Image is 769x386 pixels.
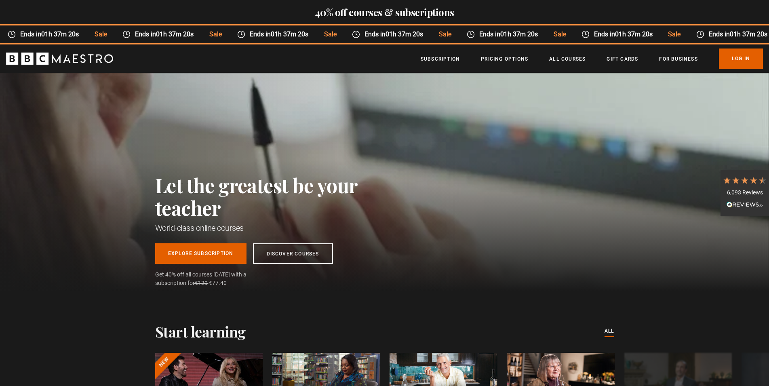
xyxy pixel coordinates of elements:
time: 01h 37m 20s [156,30,194,38]
span: €129 [195,280,208,286]
span: Sale [431,30,459,39]
span: Ends in [360,30,430,39]
span: Sale [201,30,229,39]
a: For business [659,55,697,63]
time: 01h 37m 20s [500,30,538,38]
span: Sale [86,30,114,39]
a: All [605,327,614,336]
h2: Start learning [155,323,246,340]
span: Ends in [131,30,201,39]
a: Pricing Options [481,55,528,63]
a: Gift Cards [607,55,638,63]
h2: Let the greatest be your teacher [155,174,394,219]
h1: World-class online courses [155,222,394,234]
span: Sale [546,30,573,39]
a: Explore Subscription [155,243,247,264]
a: All Courses [549,55,586,63]
time: 01h 37m 20s [271,30,308,38]
div: 4.7 Stars [723,176,767,185]
span: €77.40 [209,280,227,286]
svg: BBC Maestro [6,53,113,65]
span: Sale [660,30,688,39]
a: Subscription [421,55,460,63]
span: Ends in [245,30,316,39]
nav: Primary [421,49,763,69]
time: 01h 37m 20s [41,30,79,38]
span: Ends in [589,30,660,39]
span: Sale [316,30,344,39]
time: 01h 37m 20s [729,30,767,38]
time: 01h 37m 20s [615,30,652,38]
a: Log In [719,49,763,69]
span: Get 40% off all courses [DATE] with a subscription for [155,270,264,287]
div: Read All Reviews [723,200,767,210]
a: Discover Courses [253,243,333,264]
img: REVIEWS.io [727,202,763,207]
time: 01h 37m 20s [386,30,423,38]
span: Ends in [16,30,86,39]
span: Ends in [474,30,545,39]
div: 6,093 Reviews [723,189,767,197]
div: 6,093 ReviewsRead All Reviews [721,170,769,217]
